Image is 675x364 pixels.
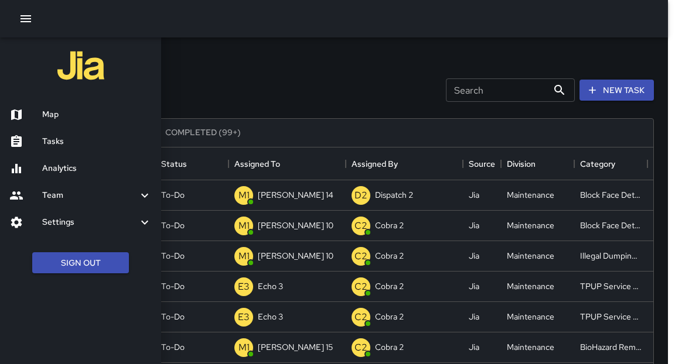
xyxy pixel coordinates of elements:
[42,189,138,202] h6: Team
[32,252,129,274] button: Sign Out
[57,42,104,89] img: jia-logo
[42,108,152,121] h6: Map
[42,216,138,229] h6: Settings
[42,162,152,175] h6: Analytics
[42,135,152,148] h6: Tasks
